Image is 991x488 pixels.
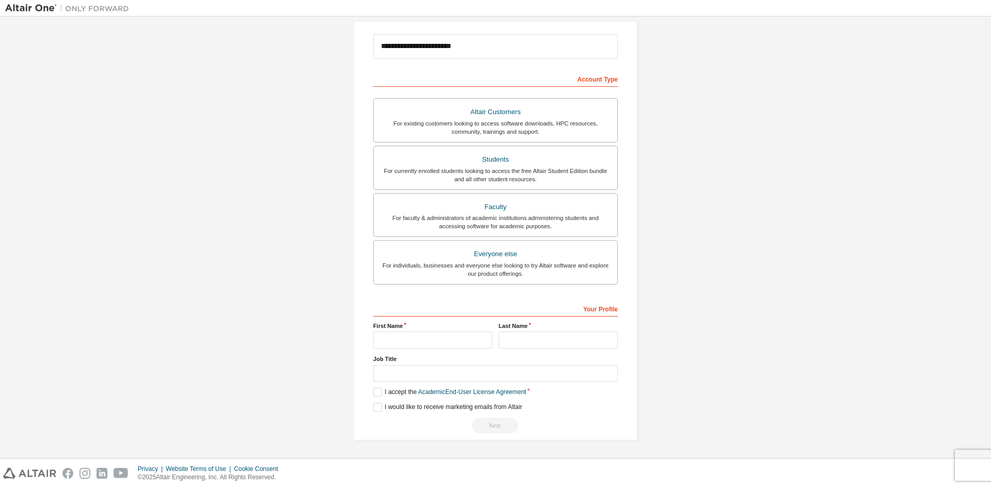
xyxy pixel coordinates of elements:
p: © 2025 Altair Engineering, Inc. All Rights Reserved. [138,473,284,482]
img: youtube.svg [114,468,129,479]
label: First Name [373,322,492,330]
div: Read and acccept EULA to continue [373,418,618,433]
div: Website Terms of Use [166,465,234,473]
div: For faculty & administrators of academic institutions administering students and accessing softwa... [380,214,611,230]
div: For existing customers looking to access software downloads, HPC resources, community, trainings ... [380,119,611,136]
div: Your Profile [373,300,618,317]
label: Last Name [499,322,618,330]
img: altair_logo.svg [3,468,56,479]
div: Everyone else [380,247,611,261]
label: I would like to receive marketing emails from Altair [373,403,522,412]
img: instagram.svg [79,468,90,479]
div: Faculty [380,200,611,214]
div: For currently enrolled students looking to access the free Altair Student Edition bundle and all ... [380,167,611,183]
img: facebook.svg [62,468,73,479]
div: Students [380,152,611,167]
label: I accept the [373,388,526,397]
img: linkedin.svg [97,468,107,479]
div: Privacy [138,465,166,473]
div: For individuals, businesses and everyone else looking to try Altair software and explore our prod... [380,261,611,278]
div: Cookie Consent [234,465,284,473]
a: Academic End-User License Agreement [418,388,526,396]
img: Altair One [5,3,134,13]
label: Job Title [373,355,618,363]
div: Account Type [373,70,618,87]
div: Altair Customers [380,105,611,119]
